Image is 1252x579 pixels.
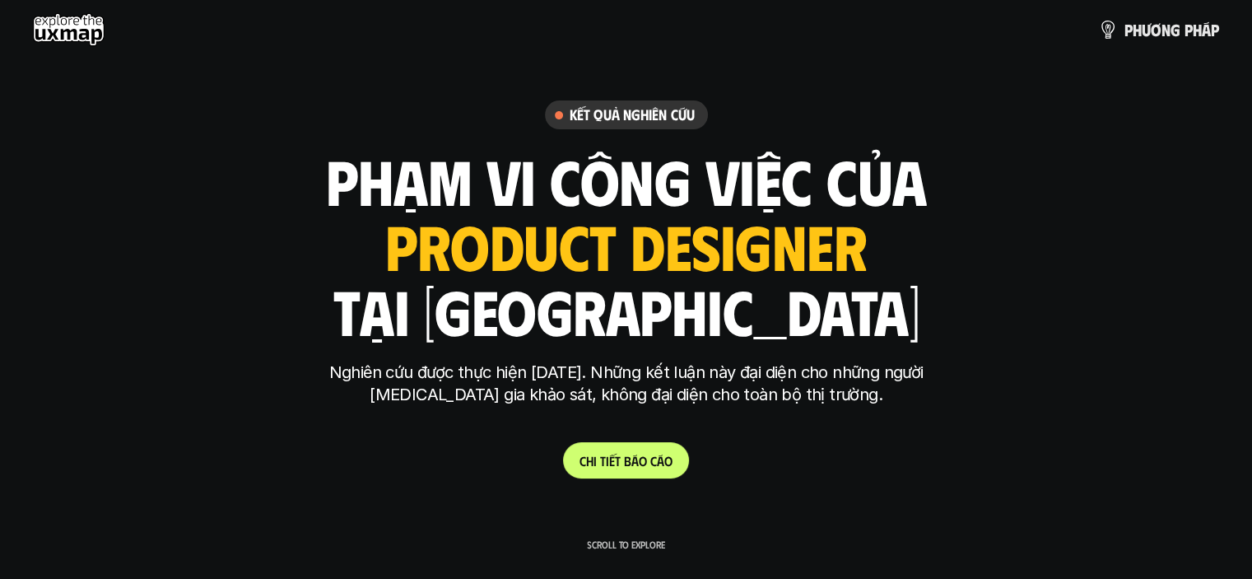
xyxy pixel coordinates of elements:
[593,453,597,469] span: i
[1171,21,1180,39] span: g
[600,453,606,469] span: t
[1185,21,1193,39] span: p
[664,453,673,469] span: o
[606,453,609,469] span: i
[1133,21,1142,39] span: h
[587,539,665,550] p: Scroll to explore
[1161,21,1171,39] span: n
[650,453,657,469] span: c
[609,453,615,469] span: ế
[639,453,647,469] span: o
[1193,21,1202,39] span: h
[570,105,695,124] h6: Kết quả nghiên cứu
[1124,21,1133,39] span: p
[615,453,621,469] span: t
[318,362,935,406] p: Nghiên cứu được thực hiện [DATE]. Những kết luận này đại diện cho những người [MEDICAL_DATA] gia ...
[333,276,919,345] h1: tại [GEOGRAPHIC_DATA]
[657,453,664,469] span: á
[1211,21,1219,39] span: p
[631,453,639,469] span: á
[586,453,593,469] span: h
[1202,21,1211,39] span: á
[326,146,927,215] h1: phạm vi công việc của
[1142,21,1151,39] span: ư
[563,442,689,479] a: Chitiếtbáocáo
[1151,21,1161,39] span: ơ
[624,453,631,469] span: b
[1098,13,1219,46] a: phươngpháp
[579,453,586,469] span: C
